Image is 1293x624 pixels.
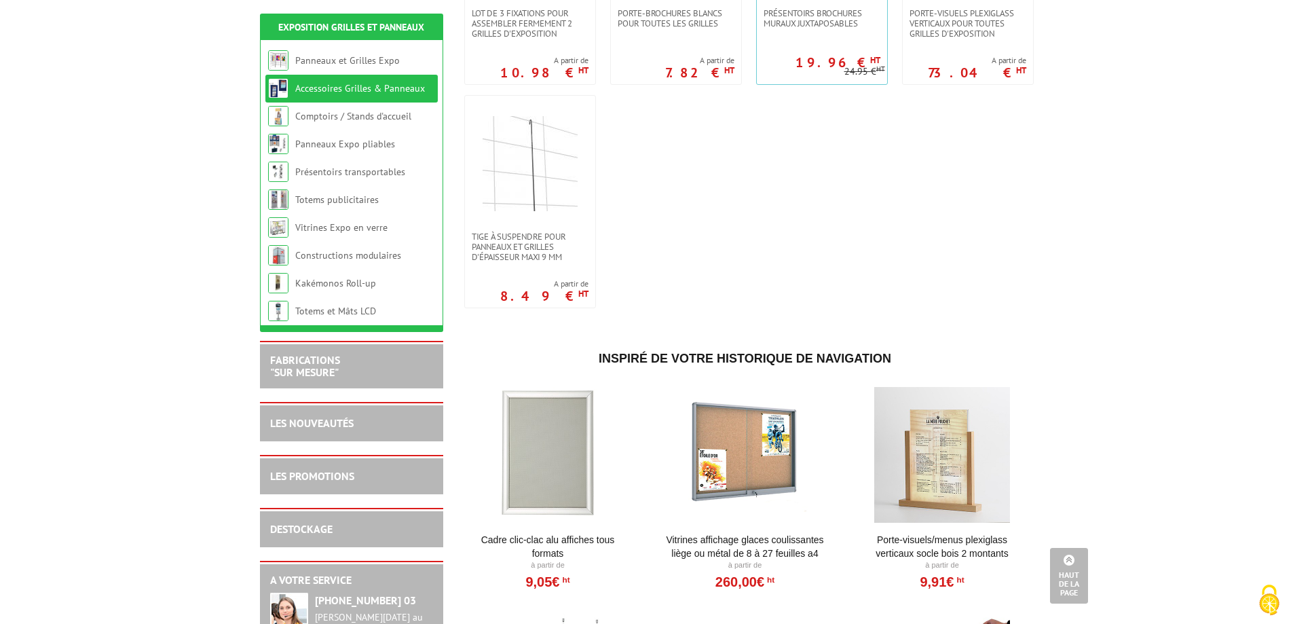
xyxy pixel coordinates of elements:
[954,575,964,585] sup: HT
[1016,65,1026,76] sup: HT
[270,416,354,430] a: LES NOUVEAUTÉS
[578,288,588,299] sup: HT
[910,8,1026,39] span: Porte-visuels plexiglass verticaux pour toutes grilles d'exposition
[483,116,578,211] img: Tige à suspendre pour panneaux et grilles d'épaisseur maxi 9 mm
[844,67,885,77] p: 24.95 €
[268,162,288,182] img: Présentoirs transportables
[661,560,829,571] p: À partir de
[599,352,891,365] span: Inspiré de votre historique de navigation
[500,292,588,300] p: 8.49 €
[464,560,632,571] p: À partir de
[903,8,1033,39] a: Porte-visuels plexiglass verticaux pour toutes grilles d'exposition
[268,189,288,210] img: Totems publicitaires
[268,134,288,154] img: Panneaux Expo pliables
[611,8,741,29] a: Porte-brochures blancs pour toutes les grilles
[315,593,416,607] strong: [PHONE_NUMBER] 03
[876,64,885,73] sup: HT
[295,194,379,206] a: Totems publicitaires
[278,21,424,33] a: Exposition Grilles et Panneaux
[1245,578,1293,624] button: Cookies (fenêtre modale)
[270,574,433,587] h2: A votre service
[472,8,588,39] span: Lot de 3 fixations pour assembler fermement 2 grilles d'exposition
[559,575,569,585] sup: HT
[525,578,569,586] a: 9,05€HT
[661,533,829,560] a: Vitrines affichage glaces coulissantes liège ou métal de 8 à 27 feuilles A4
[757,8,887,29] a: Présentoirs brochures muraux juxtaposables
[464,533,632,560] a: Cadre Clic-Clac Alu affiches tous formats
[268,78,288,98] img: Accessoires Grilles & Panneaux
[500,55,588,66] span: A partir de
[268,301,288,321] img: Totems et Mâts LCD
[618,8,734,29] span: Porte-brochures blancs pour toutes les grilles
[268,273,288,293] img: Kakémonos Roll-up
[268,106,288,126] img: Comptoirs / Stands d'accueil
[764,575,774,585] sup: HT
[715,578,774,586] a: 260,00€HT
[500,69,588,77] p: 10.98 €
[928,55,1026,66] span: A partir de
[665,69,734,77] p: 7.82 €
[724,65,734,76] sup: HT
[295,138,395,150] a: Panneaux Expo pliables
[295,221,388,234] a: Vitrines Expo en verre
[270,353,340,379] a: FABRICATIONS"Sur Mesure"
[295,166,405,178] a: Présentoirs transportables
[859,560,1026,571] p: À partir de
[268,50,288,71] img: Panneaux et Grilles Expo
[295,54,400,67] a: Panneaux et Grilles Expo
[1252,583,1286,617] img: Cookies (fenêtre modale)
[295,277,376,289] a: Kakémonos Roll-up
[465,232,595,262] a: Tige à suspendre pour panneaux et grilles d'épaisseur maxi 9 mm
[578,65,588,76] sup: HT
[270,522,333,536] a: DESTOCKAGE
[764,8,880,29] span: Présentoirs brochures muraux juxtaposables
[295,82,425,94] a: Accessoires Grilles & Panneaux
[270,469,354,483] a: LES PROMOTIONS
[795,58,880,67] p: 19.96 €
[295,249,401,261] a: Constructions modulaires
[859,533,1026,560] a: Porte-Visuels/Menus Plexiglass Verticaux Socle Bois 2 Montants
[465,8,595,39] a: Lot de 3 fixations pour assembler fermement 2 grilles d'exposition
[472,232,588,262] span: Tige à suspendre pour panneaux et grilles d'épaisseur maxi 9 mm
[295,305,376,317] a: Totems et Mâts LCD
[268,217,288,238] img: Vitrines Expo en verre
[500,278,588,289] span: A partir de
[1050,548,1088,604] a: Haut de la page
[665,55,734,66] span: A partir de
[928,69,1026,77] p: 73.04 €
[870,54,880,66] sup: HT
[268,245,288,265] img: Constructions modulaires
[920,578,964,586] a: 9,91€HT
[295,110,411,122] a: Comptoirs / Stands d'accueil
